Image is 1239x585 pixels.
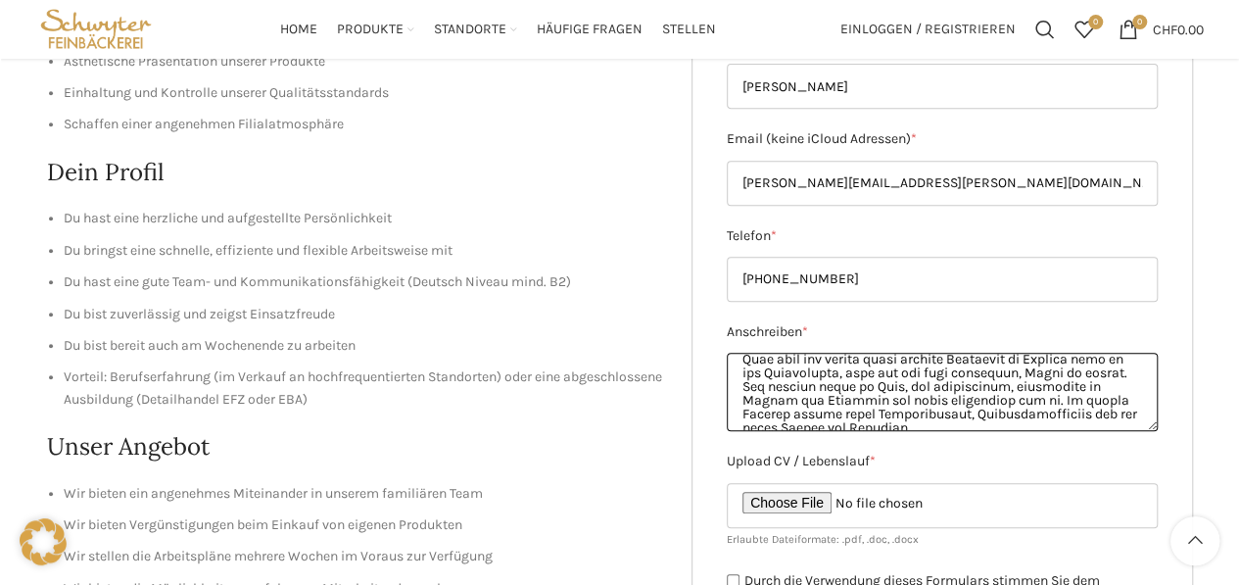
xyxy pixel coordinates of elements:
[434,21,506,39] span: Standorte
[47,430,663,463] h2: Unser Angebot
[337,21,404,39] span: Produkte
[1170,516,1219,565] a: Scroll to top button
[840,23,1016,36] span: Einloggen / Registrieren
[434,10,517,49] a: Standorte
[64,51,663,73] li: Ästhetische Präsentation unserer Produkte
[662,10,716,49] a: Stellen
[64,514,663,536] li: Wir bieten Vergünstigungen beim Einkauf von eigenen Produkten
[1065,10,1104,49] a: 0
[1065,10,1104,49] div: Meine Wunschliste
[64,335,663,357] li: Du bist bereit auch am Wochenende zu arbeiten
[280,21,317,39] span: Home
[64,82,663,104] li: Einhaltung und Kontrolle unserer Qualitätsstandards
[1088,15,1103,29] span: 0
[1025,10,1065,49] a: Suchen
[64,366,663,411] li: Vorteil: Berufserfahrung (im Verkauf an hochfrequentierten Standorten) oder eine abgeschlossene A...
[727,321,1158,343] label: Anschreiben
[64,240,663,262] li: Du bringst eine schnelle, effiziente und flexible Arbeitsweise mit
[662,21,716,39] span: Stellen
[727,128,1158,150] label: Email (keine iCloud Adressen)
[1153,21,1177,37] span: CHF
[64,483,663,505] li: Wir bieten ein angenehmes Miteinander in unserem familiären Team
[166,10,830,49] div: Main navigation
[64,114,663,135] li: Schaffen einer angenehmen Filialatmosphäre
[280,10,317,49] a: Home
[64,546,663,567] li: Wir stellen die Arbeitspläne mehrere Wochen im Voraus zur Verfügung
[36,20,157,36] a: Site logo
[1132,15,1147,29] span: 0
[1153,21,1204,37] bdi: 0.00
[727,451,1158,472] label: Upload CV / Lebenslauf
[64,271,663,293] li: Du hast eine gute Team- und Kommunikationsfähigkeit (Deutsch Niveau mind. B2)
[727,225,1158,247] label: Telefon
[537,10,643,49] a: Häufige Fragen
[727,533,919,546] small: Erlaubte Dateiformate: .pdf, .doc, .docx
[1109,10,1214,49] a: 0 CHF0.00
[64,208,663,229] li: Du hast eine herzliche und aufgestellte Persönlichkeit
[47,156,663,189] h2: Dein Profil
[64,304,663,325] li: Du bist zuverlässig und zeigst Einsatzfreude
[337,10,414,49] a: Produkte
[831,10,1025,49] a: Einloggen / Registrieren
[537,21,643,39] span: Häufige Fragen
